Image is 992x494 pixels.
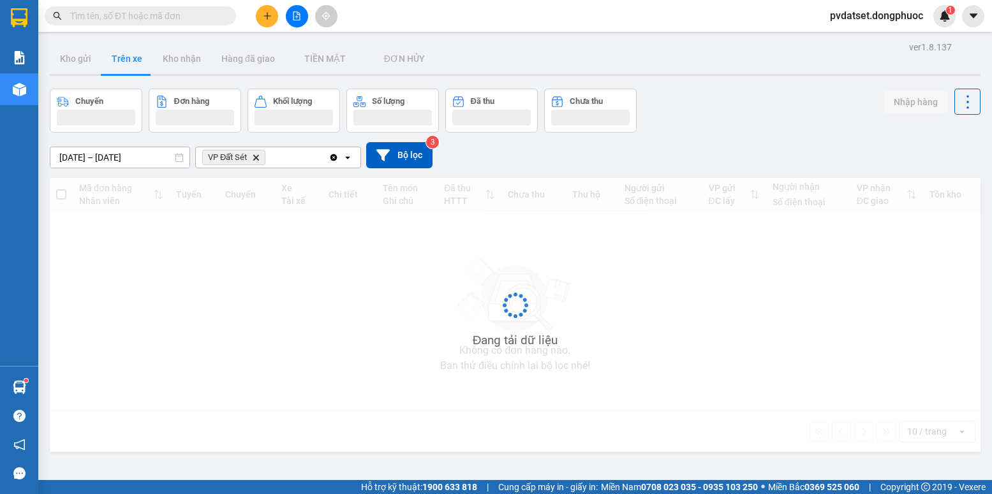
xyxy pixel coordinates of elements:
[263,11,272,20] span: plus
[445,89,538,133] button: Đã thu
[11,8,27,27] img: logo-vxr
[869,480,871,494] span: |
[13,410,26,422] span: question-circle
[256,5,278,27] button: plus
[101,43,152,74] button: Trên xe
[473,331,558,350] div: Đang tải dữ liệu
[329,152,339,163] svg: Clear all
[304,54,346,64] span: TIỀN MẶT
[50,89,142,133] button: Chuyến
[149,89,241,133] button: Đơn hàng
[909,40,952,54] div: ver 1.8.137
[152,43,211,74] button: Kho nhận
[286,5,308,27] button: file-add
[273,97,312,106] div: Khối lượng
[804,482,859,492] strong: 0369 525 060
[366,142,433,168] button: Bộ lọc
[53,11,62,20] span: search
[641,482,758,492] strong: 0708 023 035 - 0935 103 250
[544,89,637,133] button: Chưa thu
[322,11,330,20] span: aim
[13,439,26,451] span: notification
[948,6,952,15] span: 1
[13,467,26,479] span: message
[208,152,247,163] span: VP Đất Sét
[471,97,494,106] div: Đã thu
[252,154,260,161] svg: Delete
[13,381,26,394] img: warehouse-icon
[343,152,353,163] svg: open
[202,150,265,165] span: VP Đất Sét, close by backspace
[962,5,984,27] button: caret-down
[75,97,103,106] div: Chuyến
[946,6,955,15] sup: 1
[292,11,301,20] span: file-add
[70,9,221,23] input: Tìm tên, số ĐT hoặc mã đơn
[346,89,439,133] button: Số lượng
[315,5,337,27] button: aim
[24,379,28,382] sup: 1
[884,91,948,113] button: Nhập hàng
[211,43,285,74] button: Hàng đã giao
[498,480,598,494] span: Cung cấp máy in - giấy in:
[361,480,477,494] span: Hỗ trợ kỹ thuật:
[921,483,930,491] span: copyright
[761,484,765,490] span: ⚪️
[570,97,603,106] div: Chưa thu
[174,97,209,106] div: Đơn hàng
[13,51,26,64] img: solution-icon
[422,482,477,492] strong: 1900 633 818
[487,480,489,494] span: |
[372,97,404,106] div: Số lượng
[768,480,859,494] span: Miền Bắc
[384,54,425,64] span: ĐƠN HỦY
[13,83,26,96] img: warehouse-icon
[820,8,933,24] span: pvdatset.dongphuoc
[968,10,979,22] span: caret-down
[50,43,101,74] button: Kho gửi
[248,89,340,133] button: Khối lượng
[601,480,758,494] span: Miền Nam
[939,10,951,22] img: icon-new-feature
[426,136,439,149] sup: 3
[50,147,189,168] input: Select a date range.
[268,151,269,164] input: Selected VP Đất Sét.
